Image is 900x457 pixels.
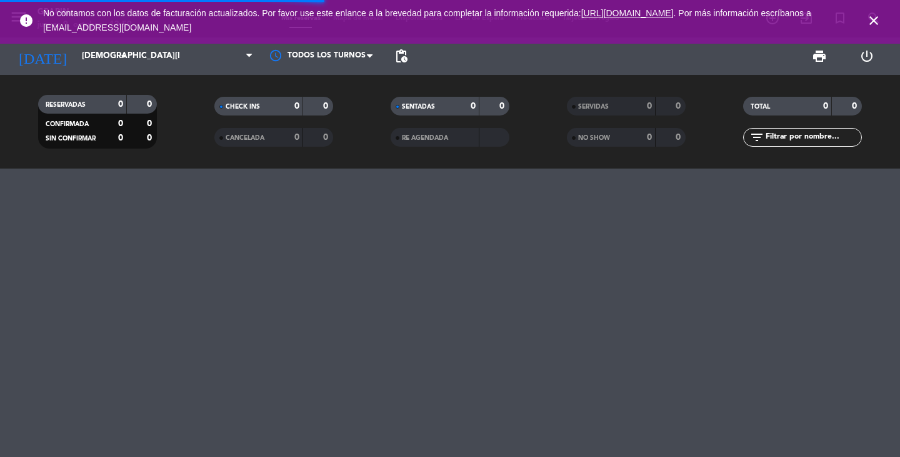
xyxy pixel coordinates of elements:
strong: 0 [294,133,299,142]
span: CANCELADA [226,135,264,141]
strong: 0 [647,133,652,142]
span: RESERVADAS [46,102,86,108]
strong: 0 [147,100,154,109]
a: . Por más información escríbanos a [EMAIL_ADDRESS][DOMAIN_NAME] [43,8,811,32]
i: error [19,13,34,28]
strong: 0 [852,102,859,111]
strong: 0 [147,134,154,142]
span: SENTADAS [402,104,435,110]
span: pending_actions [394,49,409,64]
i: filter_list [749,130,764,145]
strong: 0 [823,102,828,111]
strong: 0 [647,102,652,111]
i: [DATE] [9,42,76,70]
strong: 0 [118,119,123,128]
strong: 0 [294,102,299,111]
span: NO SHOW [578,135,610,141]
strong: 0 [147,119,154,128]
strong: 0 [323,133,331,142]
i: arrow_drop_down [116,49,131,64]
i: close [866,13,881,28]
strong: 0 [118,134,123,142]
span: print [812,49,827,64]
span: SERVIDAS [578,104,609,110]
strong: 0 [118,100,123,109]
span: RE AGENDADA [402,135,448,141]
span: No contamos con los datos de facturación actualizados. Por favor use este enlance a la brevedad p... [43,8,811,32]
strong: 0 [499,102,507,111]
i: power_settings_new [859,49,874,64]
strong: 0 [676,133,683,142]
span: CONFIRMADA [46,121,89,127]
input: Filtrar por nombre... [764,130,861,144]
div: LOG OUT [843,37,891,75]
strong: 0 [323,102,331,111]
strong: 0 [676,102,683,111]
span: CHECK INS [226,104,260,110]
a: [URL][DOMAIN_NAME] [581,8,674,18]
span: TOTAL [751,104,770,110]
span: SIN CONFIRMAR [46,135,96,142]
strong: 0 [471,102,476,111]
